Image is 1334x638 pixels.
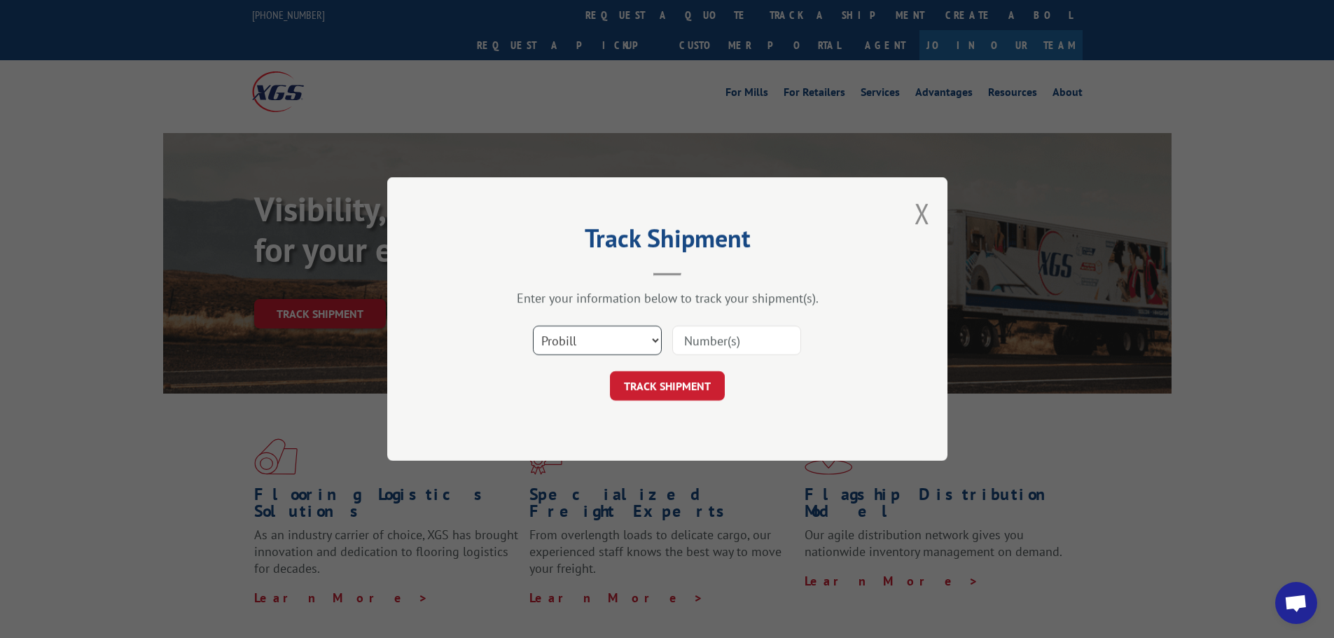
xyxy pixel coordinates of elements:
div: Open chat [1275,582,1317,624]
h2: Track Shipment [457,228,877,255]
div: Enter your information below to track your shipment(s). [457,290,877,306]
input: Number(s) [672,326,801,355]
button: TRACK SHIPMENT [610,371,725,401]
button: Close modal [915,195,930,232]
